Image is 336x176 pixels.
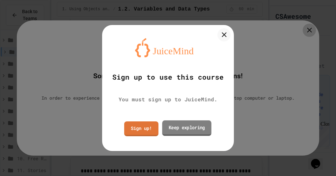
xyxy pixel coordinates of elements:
[3,3,45,42] div: Chat with us now!Close
[124,121,158,136] a: Sign up!
[162,120,211,136] a: Keep exploring
[112,72,224,83] div: Sign up to use this course
[119,95,217,103] div: You must sign up to JuiceMind.
[135,38,201,57] img: logo-orange.svg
